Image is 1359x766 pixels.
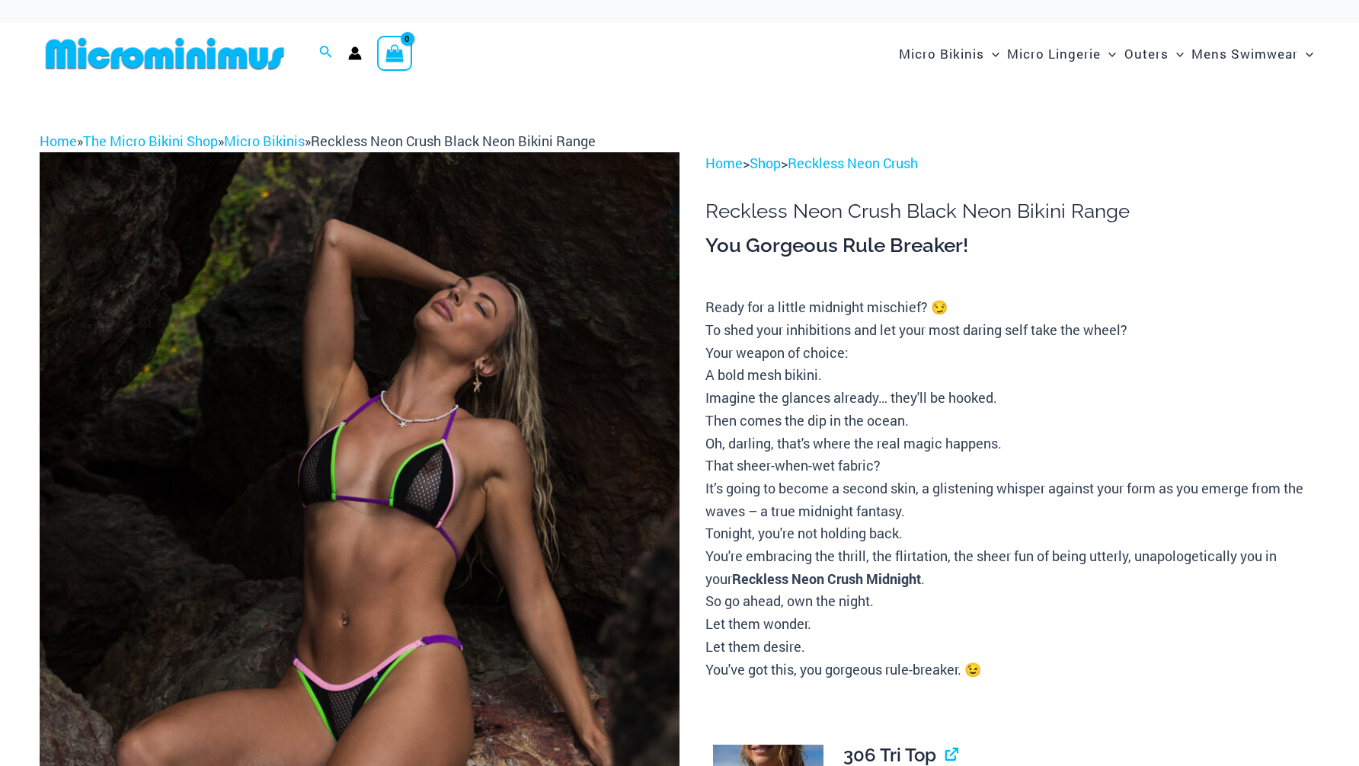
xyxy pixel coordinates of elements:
span: Micro Bikinis [899,34,984,73]
span: Outers [1124,34,1169,73]
img: MM SHOP LOGO FLAT [40,37,290,71]
span: Menu Toggle [1298,34,1313,73]
a: Home [40,132,77,150]
a: Shop [750,154,781,172]
p: > > [705,152,1319,175]
h3: You Gorgeous Rule Breaker! [705,233,1319,259]
a: The Micro Bikini Shop [83,132,218,150]
a: Micro LingerieMenu ToggleMenu Toggle [1003,30,1120,77]
span: Micro Lingerie [1007,34,1101,73]
a: Micro Bikinis [224,132,305,150]
span: Menu Toggle [984,34,999,73]
a: Micro BikinisMenu ToggleMenu Toggle [895,30,1003,77]
span: 306 Tri Top [843,744,936,766]
span: Reckless Neon Crush Black Neon Bikini Range [311,132,596,150]
h1: Reckless Neon Crush Black Neon Bikini Range [705,199,1319,223]
a: View Shopping Cart, empty [377,36,412,71]
span: Mens Swimwear [1191,34,1298,73]
a: Reckless Neon Crush [788,154,918,172]
a: Search icon link [319,43,333,63]
b: Reckless Neon Crush Midnight [732,570,921,588]
a: OutersMenu ToggleMenu Toggle [1121,30,1188,77]
nav: Site Navigation [893,28,1319,79]
a: Mens SwimwearMenu ToggleMenu Toggle [1188,30,1317,77]
p: Ready for a little midnight mischief? 😏 To shed your inhibitions and let your most daring self ta... [705,296,1319,681]
a: Account icon link [348,46,362,60]
a: Home [705,154,743,172]
span: Menu Toggle [1101,34,1116,73]
span: Menu Toggle [1169,34,1184,73]
span: » » » [40,132,596,150]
